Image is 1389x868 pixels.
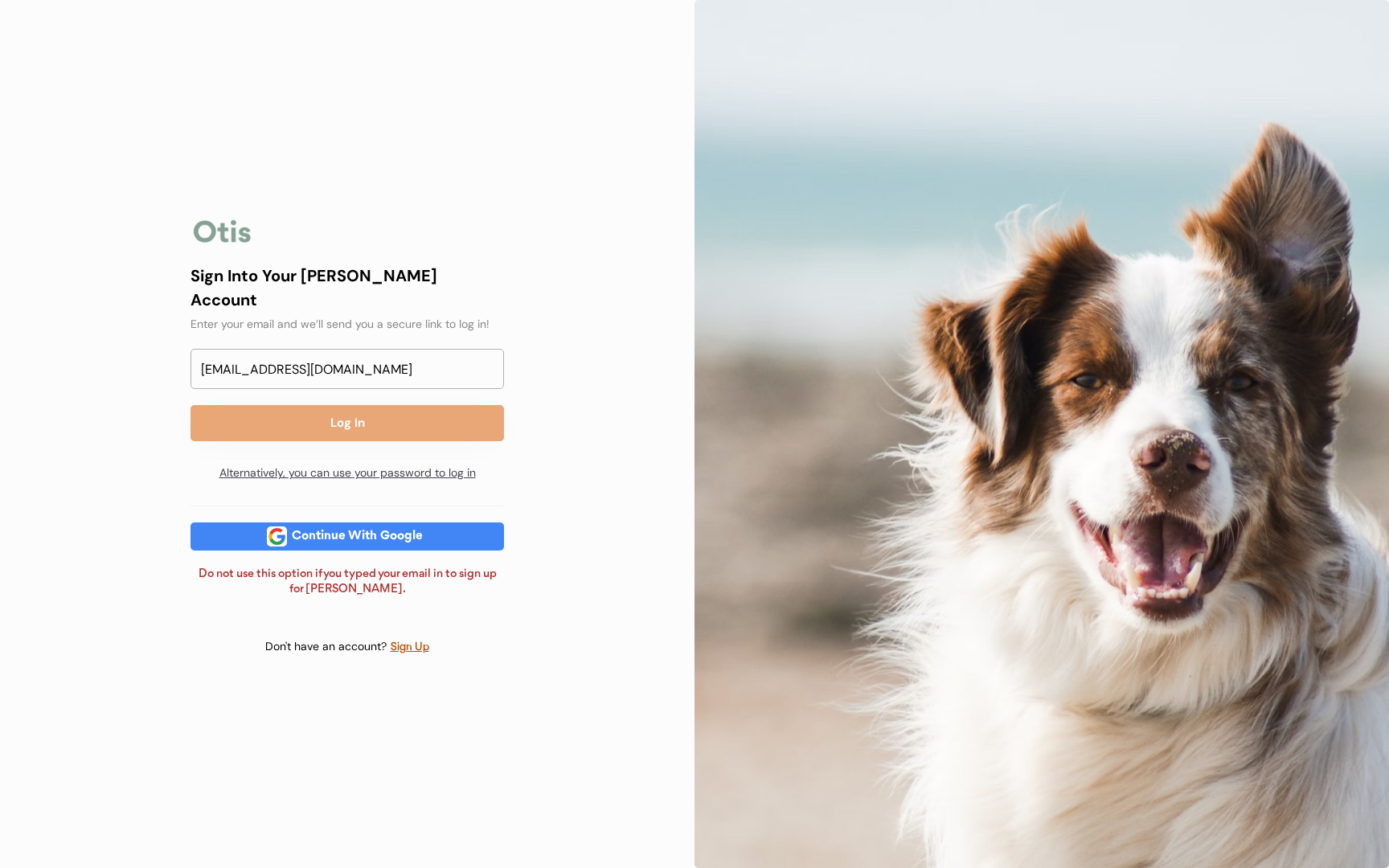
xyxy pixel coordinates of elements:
div: Alternatively, you can use your password to log in [191,457,504,489]
button: Log In [191,405,504,441]
input: Email Address [191,349,504,389]
div: Continue With Google [287,530,428,542]
div: Sign Up [390,638,430,657]
div: Don't have an account? [265,639,390,655]
div: Sign Into Your [PERSON_NAME] Account [191,264,504,312]
div: Enter your email and we’ll send you a secure link to log in! [191,316,504,333]
div: Do not use this option if you typed your email in to sign up for [PERSON_NAME]. [191,567,504,598]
